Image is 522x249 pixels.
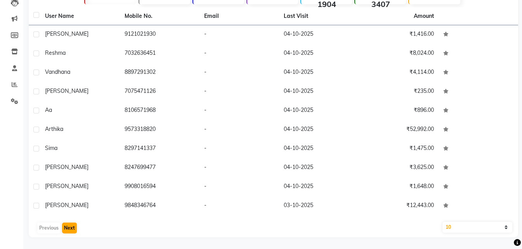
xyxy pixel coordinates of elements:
td: - [199,63,279,82]
td: 9908016594 [120,178,199,197]
td: 7032636451 [120,44,199,63]
th: Last Visit [279,7,359,25]
th: User Name [40,7,120,25]
td: 9121021930 [120,25,199,44]
td: 04-10-2025 [279,120,359,139]
td: ₹4,114.00 [359,63,439,82]
span: [PERSON_NAME] [45,183,88,190]
td: 8106571968 [120,101,199,120]
td: 04-10-2025 [279,44,359,63]
td: ₹12,443.00 [359,197,439,216]
span: reshma [45,49,66,56]
td: - [199,139,279,158]
td: ₹3,625.00 [359,158,439,178]
td: 04-10-2025 [279,101,359,120]
td: ₹1,416.00 [359,25,439,44]
td: 04-10-2025 [279,25,359,44]
td: ₹8,024.00 [359,44,439,63]
td: 8297141337 [120,139,199,158]
td: 04-10-2025 [279,63,359,82]
span: sima [45,145,57,151]
th: Mobile No. [120,7,199,25]
td: 04-10-2025 [279,82,359,101]
span: [PERSON_NAME] [45,30,88,37]
td: 04-10-2025 [279,139,359,158]
td: - [199,120,279,139]
span: vandhana [45,68,70,75]
td: 04-10-2025 [279,158,359,178]
td: 9573318820 [120,120,199,139]
button: Next [62,223,77,233]
td: ₹52,992.00 [359,120,439,139]
td: - [199,178,279,197]
td: - [199,158,279,178]
span: [PERSON_NAME] [45,87,88,94]
span: aa [45,106,52,113]
td: 04-10-2025 [279,178,359,197]
td: 9848346764 [120,197,199,216]
td: - [199,25,279,44]
td: 8897291302 [120,63,199,82]
th: Email [199,7,279,25]
td: - [199,101,279,120]
span: [PERSON_NAME] [45,164,88,171]
th: Amount [409,7,439,25]
td: 03-10-2025 [279,197,359,216]
td: ₹235.00 [359,82,439,101]
td: 7075471126 [120,82,199,101]
td: 8247699477 [120,158,199,178]
td: - [199,197,279,216]
td: ₹1,648.00 [359,178,439,197]
td: - [199,82,279,101]
span: arthika [45,125,63,132]
td: ₹1,475.00 [359,139,439,158]
span: [PERSON_NAME] [45,202,88,209]
td: - [199,44,279,63]
td: ₹896.00 [359,101,439,120]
